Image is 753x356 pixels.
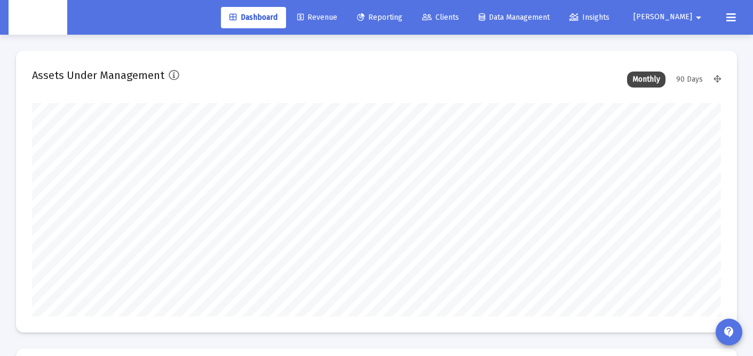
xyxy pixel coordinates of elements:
span: Reporting [357,13,402,22]
mat-icon: arrow_drop_down [692,7,705,28]
a: Dashboard [221,7,286,28]
h2: Assets Under Management [32,67,164,84]
a: Insights [561,7,618,28]
div: Monthly [627,72,665,88]
span: Dashboard [229,13,278,22]
span: Insights [569,13,609,22]
span: [PERSON_NAME] [633,13,692,22]
a: Revenue [289,7,346,28]
span: Revenue [297,13,337,22]
span: Data Management [479,13,550,22]
div: 90 Days [671,72,708,88]
span: Clients [422,13,459,22]
img: Dashboard [17,7,59,28]
button: [PERSON_NAME] [621,6,718,28]
a: Reporting [348,7,411,28]
a: Clients [414,7,467,28]
mat-icon: contact_support [723,326,735,338]
a: Data Management [470,7,558,28]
